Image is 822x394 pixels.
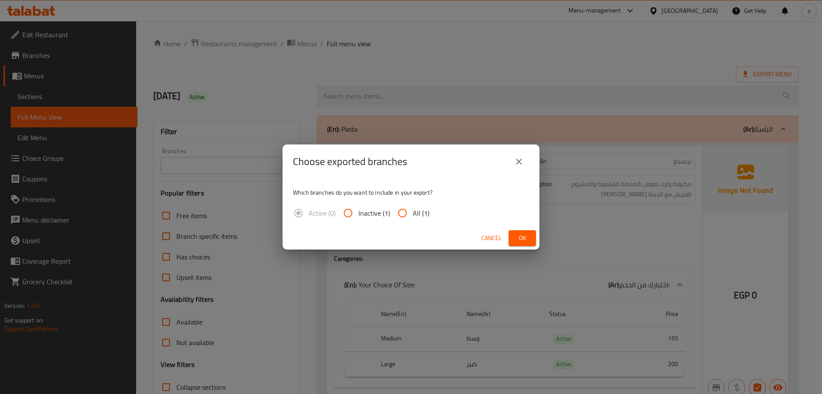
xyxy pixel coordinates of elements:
[413,208,429,218] span: All (1)
[509,151,529,172] button: close
[515,233,529,244] span: Ok
[293,155,407,168] h2: Choose exported branches
[293,188,529,197] p: Which branches do you want to include in your export?
[358,208,390,218] span: Inactive (1)
[309,208,336,218] span: Active (0)
[481,233,502,244] span: Cancel
[509,230,536,246] button: Ok
[478,230,505,246] button: Cancel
